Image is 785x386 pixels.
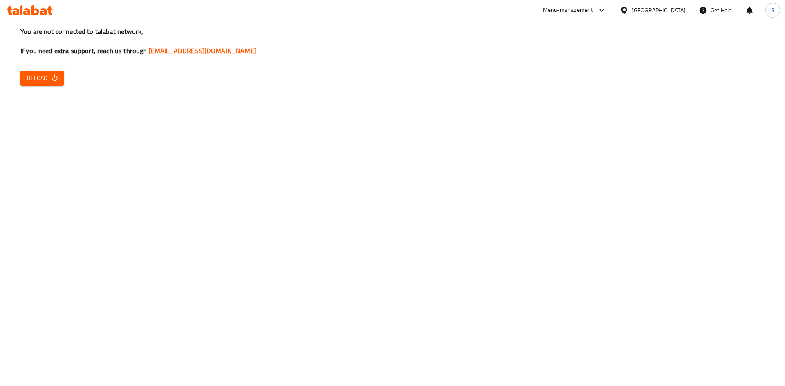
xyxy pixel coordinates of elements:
[20,71,64,86] button: Reload
[543,5,593,15] div: Menu-management
[632,6,686,15] div: [GEOGRAPHIC_DATA]
[771,6,774,15] span: S
[149,45,256,57] a: [EMAIL_ADDRESS][DOMAIN_NAME]
[27,73,57,83] span: Reload
[20,27,765,56] h3: You are not connected to talabat network, If you need extra support, reach us through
